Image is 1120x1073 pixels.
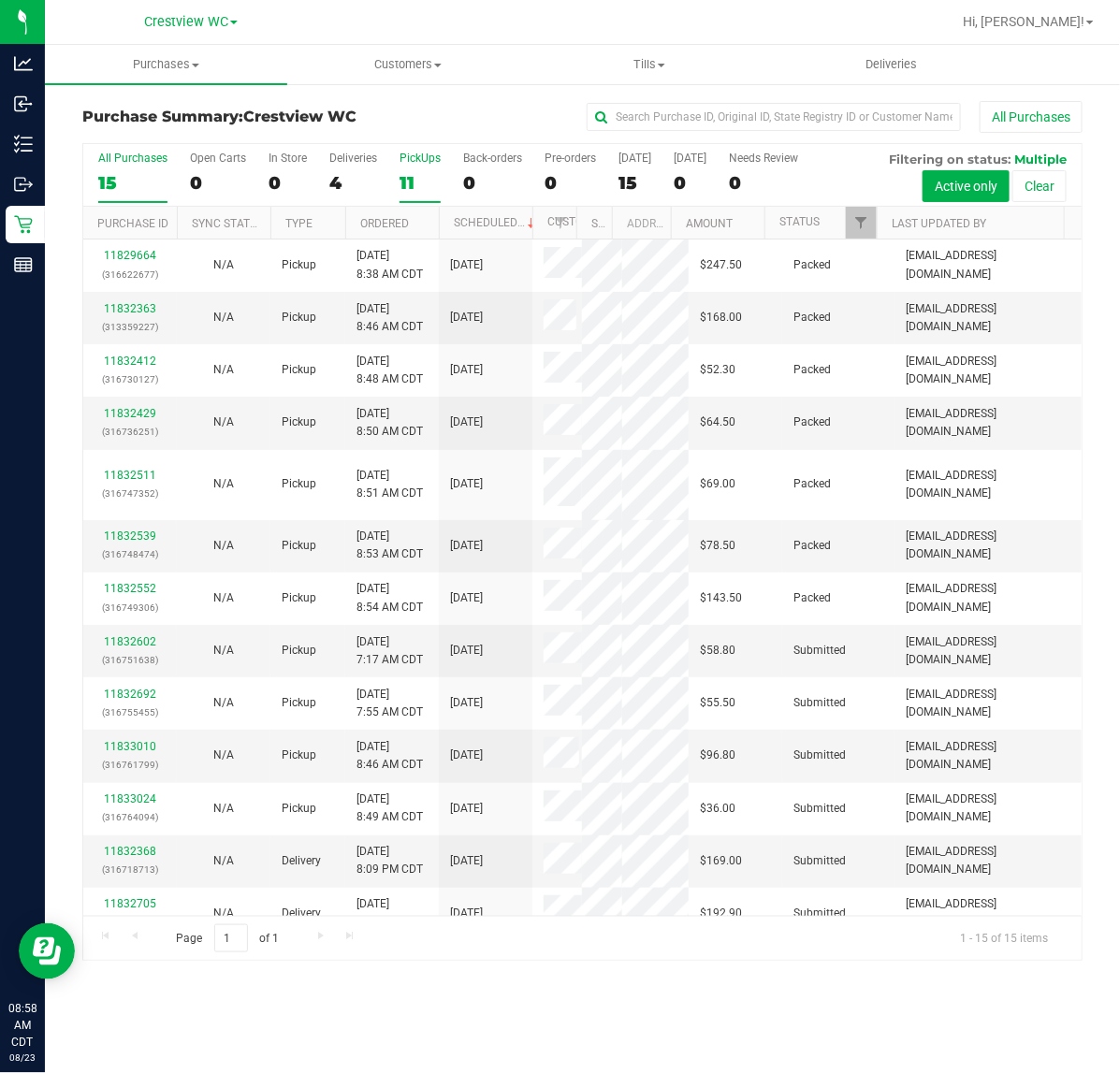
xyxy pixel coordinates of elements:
[98,152,167,165] div: All Purchases
[906,467,1070,502] span: [EMAIL_ADDRESS][DOMAIN_NAME]
[463,172,522,194] div: 0
[700,589,742,607] span: $143.50
[95,485,166,502] p: (316747352)
[450,589,483,607] span: [DATE]
[282,361,316,379] span: Pickup
[282,800,316,818] span: Pickup
[282,309,316,326] span: Pickup
[793,413,831,431] span: Packed
[356,843,423,878] span: [DATE] 8:09 PM CDT
[213,644,234,657] span: Not Applicable
[282,694,316,712] span: Pickup
[104,635,156,648] a: 11832602
[213,415,234,428] span: Not Applicable
[700,537,735,555] span: $78.50
[282,642,316,660] span: Pickup
[104,688,156,701] a: 11832692
[104,845,156,858] a: 11832368
[104,469,156,482] a: 11832511
[213,591,234,604] span: Not Applicable
[14,255,33,274] inline-svg: Reports
[14,94,33,113] inline-svg: Inbound
[906,790,1070,826] span: [EMAIL_ADDRESS][DOMAIN_NAME]
[282,747,316,764] span: Pickup
[450,361,483,379] span: [DATE]
[214,924,248,953] input: 1
[190,152,246,165] div: Open Carts
[793,589,831,607] span: Packed
[846,207,877,239] a: Filter
[906,247,1070,283] span: [EMAIL_ADDRESS][DOMAIN_NAME]
[8,1000,36,1051] p: 08:58 AM CDT
[450,413,483,431] span: [DATE]
[269,172,307,194] div: 0
[700,642,735,660] span: $58.80
[45,45,287,84] a: Purchases
[1014,152,1067,167] span: Multiple
[793,800,846,818] span: Submitted
[95,318,166,336] p: (313359227)
[104,249,156,262] a: 11829664
[95,703,166,721] p: (316755455)
[213,852,234,870] button: N/A
[14,175,33,194] inline-svg: Outbound
[329,152,377,165] div: Deliveries
[356,353,423,388] span: [DATE] 8:48 AM CDT
[285,217,313,230] a: Type
[674,172,706,194] div: 0
[282,537,316,555] span: Pickup
[906,686,1070,721] span: [EMAIL_ADDRESS][DOMAIN_NAME]
[356,405,423,441] span: [DATE] 8:50 AM CDT
[793,747,846,764] span: Submitted
[213,694,234,712] button: N/A
[450,475,483,493] span: [DATE]
[729,172,798,194] div: 0
[104,897,156,910] a: 11832705
[213,748,234,761] span: Not Applicable
[95,861,166,878] p: (316718713)
[545,207,576,239] a: Filter
[906,580,1070,616] span: [EMAIL_ADDRESS][DOMAIN_NAME]
[793,694,846,712] span: Submitted
[1012,170,1067,202] button: Clear
[793,905,846,922] span: Submitted
[700,747,735,764] span: $96.80
[104,582,156,595] a: 11832552
[545,152,596,165] div: Pre-orders
[95,423,166,441] p: (316736251)
[980,101,1083,133] button: All Purchases
[793,475,831,493] span: Packed
[95,651,166,669] p: (316751638)
[906,528,1070,563] span: [EMAIL_ADDRESS][DOMAIN_NAME]
[95,913,166,931] p: (316755699)
[450,747,483,764] span: [DATE]
[213,747,234,764] button: N/A
[95,599,166,616] p: (316749306)
[729,152,798,165] div: Needs Review
[45,56,287,73] span: Purchases
[14,135,33,153] inline-svg: Inventory
[213,477,234,490] span: Not Applicable
[282,475,316,493] span: Pickup
[906,633,1070,669] span: [EMAIL_ADDRESS][DOMAIN_NAME]
[213,361,234,379] button: N/A
[213,854,234,867] span: Not Applicable
[840,56,942,73] span: Deliveries
[793,361,831,379] span: Packed
[213,589,234,607] button: N/A
[190,172,246,194] div: 0
[356,738,423,774] span: [DATE] 8:46 AM CDT
[400,152,441,165] div: PickUps
[906,738,1070,774] span: [EMAIL_ADDRESS][DOMAIN_NAME]
[282,852,321,870] span: Delivery
[104,529,156,543] a: 11832539
[793,852,846,870] span: Submitted
[450,905,483,922] span: [DATE]
[95,266,166,283] p: (316622677)
[450,309,483,326] span: [DATE]
[213,906,234,920] span: Not Applicable
[213,800,234,818] button: N/A
[95,370,166,388] p: (316730127)
[923,170,1010,202] button: Active only
[674,152,706,165] div: [DATE]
